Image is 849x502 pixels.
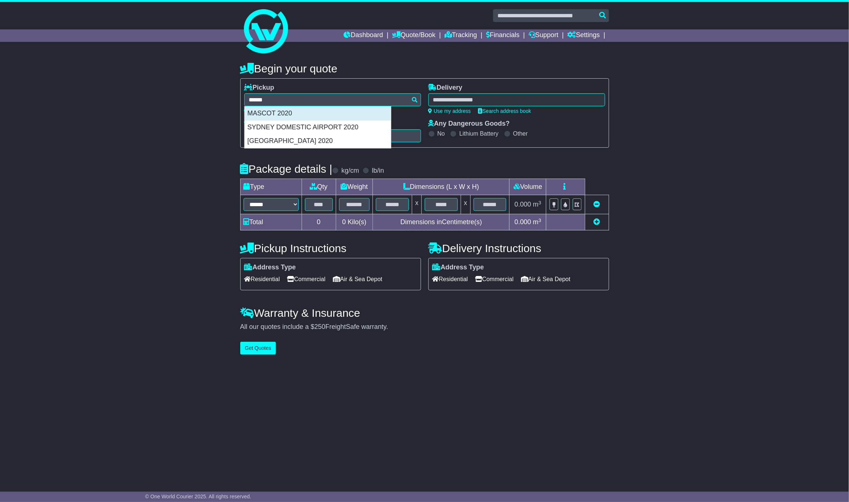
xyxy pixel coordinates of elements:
[515,218,531,226] span: 0.000
[515,201,531,208] span: 0.000
[287,273,325,285] span: Commercial
[314,323,325,330] span: 250
[245,121,391,135] div: SYDNEY DOMESTIC AIRPORT 2020
[513,130,528,137] label: Other
[373,214,510,230] td: Dimensions in Centimetre(s)
[432,273,468,285] span: Residential
[244,273,280,285] span: Residential
[568,29,600,42] a: Settings
[372,167,384,175] label: lb/in
[333,273,382,285] span: Air & Sea Depot
[432,263,484,272] label: Address Type
[145,494,251,499] span: © One World Courier 2025. All rights reserved.
[445,29,477,42] a: Tracking
[240,62,609,75] h4: Begin your quote
[594,218,600,226] a: Add new item
[344,29,383,42] a: Dashboard
[478,108,531,114] a: Search address book
[459,130,499,137] label: Lithium Battery
[240,242,421,254] h4: Pickup Instructions
[341,167,359,175] label: kg/cm
[510,179,546,195] td: Volume
[539,218,542,223] sup: 3
[428,84,463,92] label: Delivery
[302,179,336,195] td: Qty
[240,342,276,355] button: Get Quotes
[521,273,571,285] span: Air & Sea Depot
[373,179,510,195] td: Dimensions (L x W x H)
[392,29,435,42] a: Quote/Book
[240,214,302,230] td: Total
[240,163,332,175] h4: Package details |
[412,195,422,214] td: x
[529,29,558,42] a: Support
[428,108,471,114] a: Use my address
[244,93,421,106] typeahead: Please provide city
[438,130,445,137] label: No
[428,120,510,128] label: Any Dangerous Goods?
[428,242,609,254] h4: Delivery Instructions
[533,218,542,226] span: m
[342,218,346,226] span: 0
[244,84,274,92] label: Pickup
[336,179,373,195] td: Weight
[245,134,391,148] div: [GEOGRAPHIC_DATA] 2020
[244,263,296,272] label: Address Type
[539,200,542,205] sup: 3
[461,195,470,214] td: x
[302,214,336,230] td: 0
[245,107,391,121] div: MASCOT 2020
[336,214,373,230] td: Kilo(s)
[240,307,609,319] h4: Warranty & Insurance
[486,29,519,42] a: Financials
[475,273,514,285] span: Commercial
[594,201,600,208] a: Remove this item
[240,179,302,195] td: Type
[240,323,609,331] div: All our quotes include a $ FreightSafe warranty.
[533,201,542,208] span: m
